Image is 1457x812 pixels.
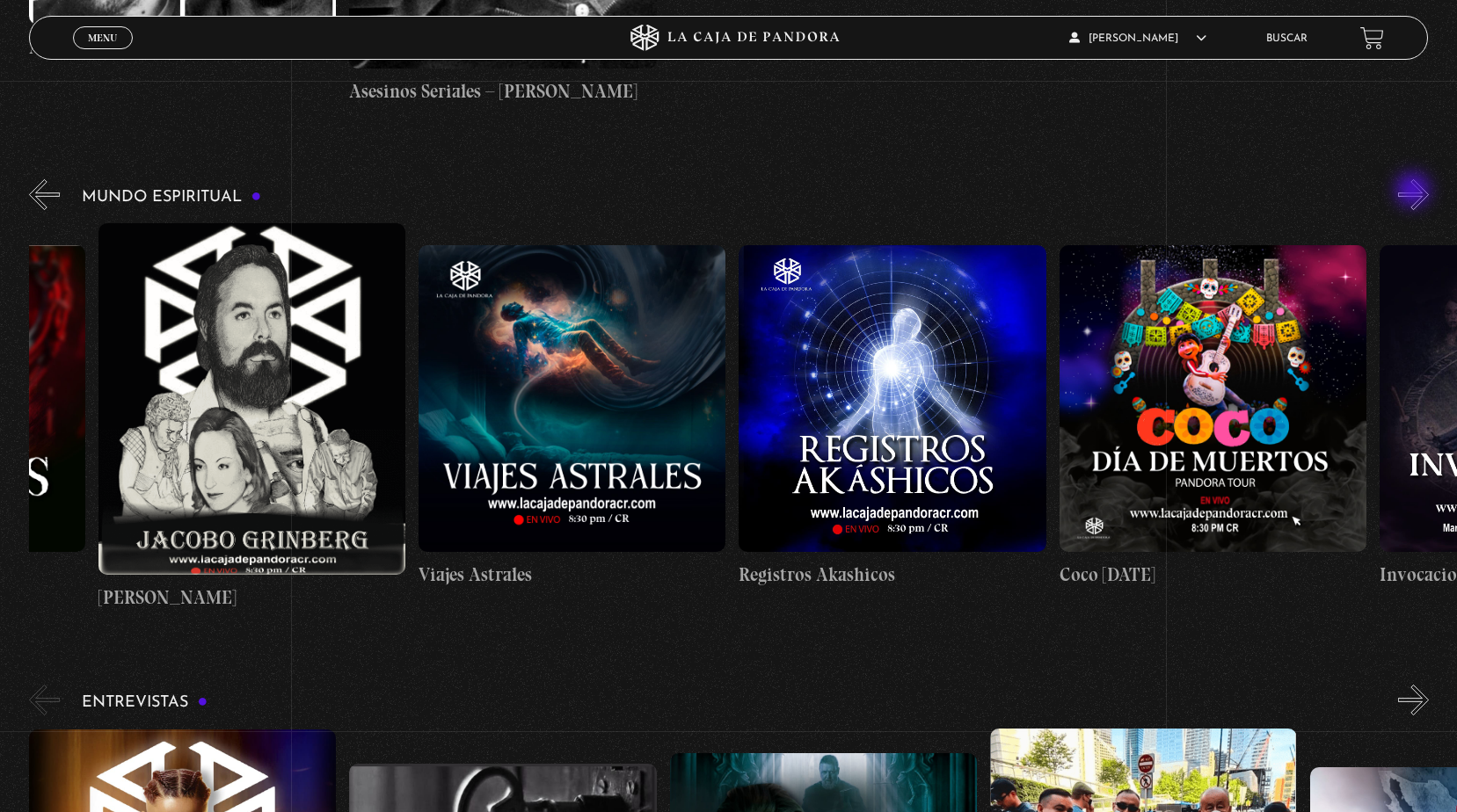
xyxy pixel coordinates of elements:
[419,223,725,611] a: Viajes Astrales
[29,179,60,210] button: Previous
[29,33,336,62] h4: Asesinos Seriales
[88,33,117,43] span: Menu
[1069,33,1206,44] span: [PERSON_NAME]
[419,561,725,589] h4: Viajes Astrales
[1060,223,1366,611] a: Coco [DATE]
[98,584,405,612] h4: [PERSON_NAME]
[83,47,124,60] span: Cerrar
[1060,561,1366,589] h4: Coco [DATE]
[1398,685,1429,715] button: Next
[98,223,405,611] a: [PERSON_NAME]
[1266,33,1308,44] a: Buscar
[82,189,261,206] h3: Mundo Espiritual
[1360,26,1384,50] a: View your shopping cart
[29,685,60,715] button: Previous
[349,77,656,105] h4: Asesinos Seriales – [PERSON_NAME]
[739,561,1045,589] h4: Registros Akashicos
[1398,179,1429,210] button: Next
[739,223,1045,611] a: Registros Akashicos
[82,694,208,711] h3: Entrevistas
